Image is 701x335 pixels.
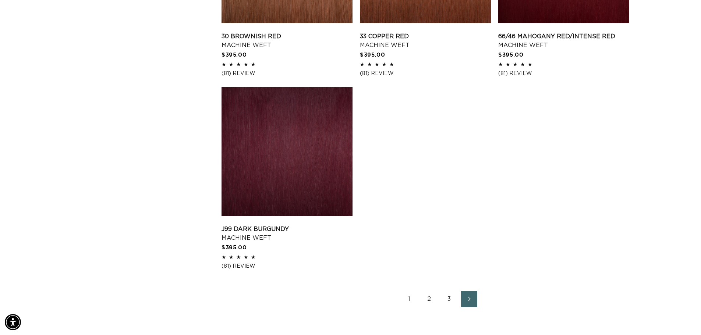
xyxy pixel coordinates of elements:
[461,291,477,307] a: Next page
[664,300,701,335] iframe: Chat Widget
[498,32,629,50] a: 66/46 Mahogany Red/Intense Red Machine Weft
[222,32,353,50] a: 30 Brownish Red Machine Weft
[441,291,457,307] a: Page 3
[401,291,418,307] a: Page 1
[222,225,353,242] a: J99 Dark Burgundy Machine Weft
[5,314,21,330] div: Accessibility Menu
[360,32,491,50] a: 33 Copper Red Machine Weft
[222,291,657,307] nav: Pagination
[421,291,438,307] a: Page 2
